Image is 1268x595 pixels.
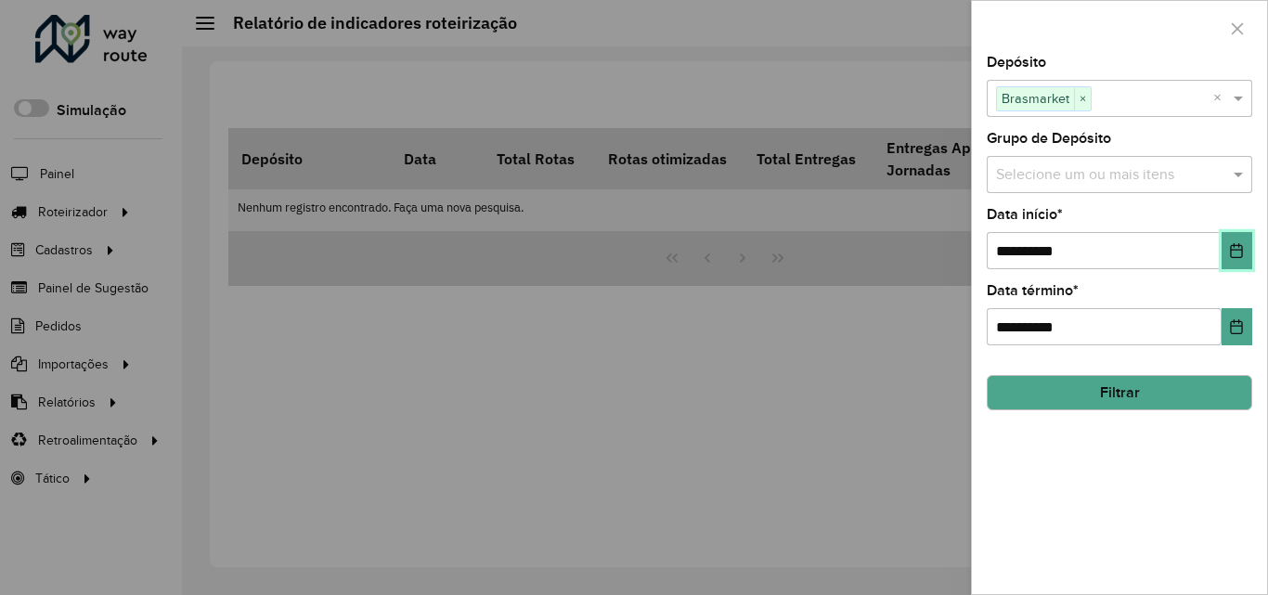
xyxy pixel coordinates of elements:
button: Choose Date [1222,308,1252,345]
label: Data início [987,203,1063,226]
label: Depósito [987,51,1046,73]
button: Choose Date [1222,232,1252,269]
button: Filtrar [987,375,1252,410]
span: Brasmarket [997,87,1074,110]
label: Grupo de Depósito [987,127,1111,149]
span: Clear all [1213,87,1229,110]
label: Data término [987,279,1079,302]
span: × [1074,88,1091,110]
